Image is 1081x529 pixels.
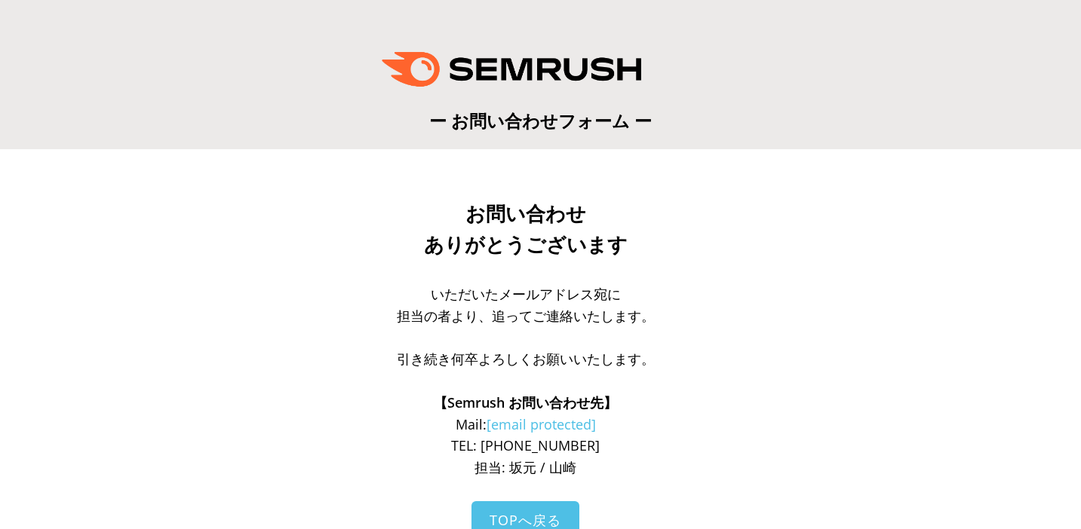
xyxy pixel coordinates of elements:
span: 担当の者より、追ってご連絡いたします。 [397,307,655,325]
span: ー お問い合わせフォーム ー [429,109,652,133]
span: 引き続き何卒よろしくお願いいたします。 [397,350,655,368]
span: 【Semrush お問い合わせ先】 [434,393,617,411]
span: ありがとうございます [424,234,628,256]
span: 担当: 坂元 / 山崎 [474,458,576,476]
a: [email protected] [487,415,596,433]
span: TEL: [PHONE_NUMBER] [451,436,600,454]
span: いただいたメールアドレス宛に [431,285,621,303]
span: Mail: [456,415,596,433]
span: お問い合わせ [465,203,586,225]
span: TOPへ戻る [490,511,561,529]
